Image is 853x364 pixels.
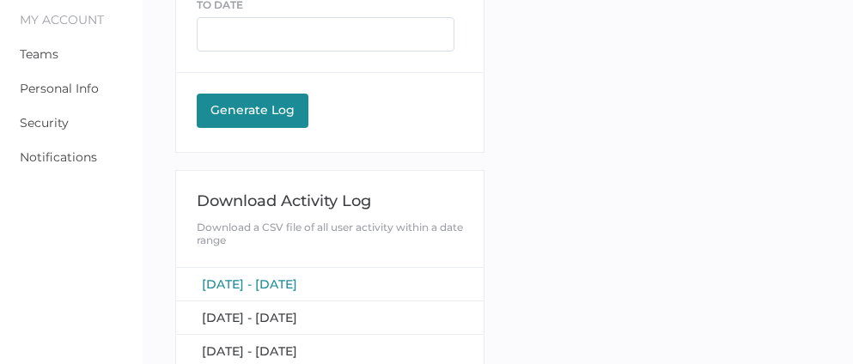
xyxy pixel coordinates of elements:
[202,343,297,359] span: [DATE] - [DATE]
[197,191,464,210] div: Download Activity Log
[202,310,297,325] span: [DATE] - [DATE]
[205,102,300,118] div: Generate Log
[20,149,97,165] a: Notifications
[197,221,464,246] div: Download a CSV file of all user activity within a date range
[202,276,297,292] span: [DATE] - [DATE]
[20,81,99,96] a: Personal Info
[20,46,58,62] a: Teams
[197,94,308,128] button: Generate Log
[20,115,69,130] a: Security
